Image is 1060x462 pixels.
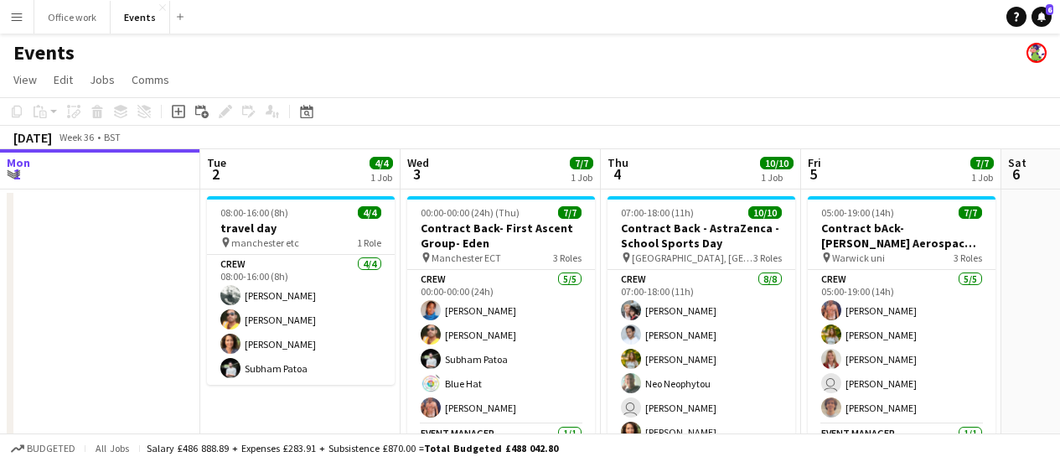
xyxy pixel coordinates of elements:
span: Warwick uni [832,252,885,264]
span: 07:00-18:00 (11h) [621,206,694,219]
app-job-card: 05:00-19:00 (14h)7/7Contract bAck-[PERSON_NAME] Aerospace- Diamond dome Warwick uni3 RolesCrew5/5... [808,196,995,444]
span: Wed [407,155,429,170]
span: Comms [132,72,169,87]
span: 3 [405,164,429,184]
h3: Contract bAck-[PERSON_NAME] Aerospace- Diamond dome [808,221,995,251]
span: 2 [204,164,226,184]
div: 1 Job [761,171,793,184]
a: View [7,69,44,91]
span: 3 Roles [954,252,982,264]
span: 08:00-16:00 (8h) [220,206,288,219]
app-card-role: Crew4/408:00-16:00 (8h)[PERSON_NAME][PERSON_NAME][PERSON_NAME]Subham Patoa [207,255,395,385]
span: View [13,72,37,87]
span: 7/7 [558,206,582,219]
span: 7/7 [570,157,593,169]
app-card-role: Crew5/500:00-00:00 (24h)[PERSON_NAME][PERSON_NAME]Subham PatoaBlue Hat[PERSON_NAME] [407,270,595,424]
span: Budgeted [27,443,75,454]
div: 1 Job [971,171,993,184]
span: [GEOGRAPHIC_DATA], [GEOGRAPHIC_DATA], [GEOGRAPHIC_DATA], [GEOGRAPHIC_DATA] [632,252,753,264]
span: manchester etc [231,236,299,249]
div: [DATE] [13,129,52,146]
span: 05:00-19:00 (14h) [821,206,894,219]
span: 00:00-00:00 (24h) (Thu) [421,206,520,219]
span: Total Budgeted £488 042.80 [424,442,558,454]
a: Edit [47,69,80,91]
div: 1 Job [571,171,592,184]
span: 7/7 [970,157,994,169]
div: BST [104,131,121,143]
span: 6 [1046,4,1053,15]
h1: Events [13,40,75,65]
button: Budgeted [8,439,78,458]
span: 4 [605,164,628,184]
app-user-avatar: Event Team [1026,43,1047,63]
button: Events [111,1,170,34]
h3: travel day [207,221,395,236]
a: Jobs [83,69,122,91]
span: Tue [207,155,226,170]
span: 4/4 [370,157,393,169]
app-job-card: 00:00-00:00 (24h) (Thu)7/7Contract Back- First Ascent Group- Eden Manchester ECT3 RolesCrew5/500:... [407,196,595,444]
div: Salary £486 888.89 + Expenses £283.91 + Subsistence £870.00 = [147,442,558,454]
span: Thu [608,155,628,170]
a: 6 [1032,7,1052,27]
span: 10/10 [760,157,794,169]
app-card-role: Crew5/505:00-19:00 (14h)[PERSON_NAME][PERSON_NAME][PERSON_NAME] [PERSON_NAME][PERSON_NAME] [808,270,995,424]
span: 1 Role [357,236,381,249]
div: 1 Job [370,171,392,184]
button: Office work [34,1,111,34]
span: Sat [1008,155,1026,170]
span: 3 Roles [553,252,582,264]
h3: Contract Back- First Ascent Group- Eden [407,221,595,251]
span: 1 [4,164,30,184]
span: 7/7 [959,206,982,219]
span: Fri [808,155,821,170]
span: 3 Roles [753,252,782,264]
span: 4/4 [358,206,381,219]
h3: Contract Back - AstraZenca - School Sports Day [608,221,795,251]
span: 6 [1006,164,1026,184]
app-job-card: 07:00-18:00 (11h)10/10Contract Back - AstraZenca - School Sports Day [GEOGRAPHIC_DATA], [GEOGRAPH... [608,196,795,444]
span: Edit [54,72,73,87]
span: Manchester ECT [432,252,501,264]
span: Mon [7,155,30,170]
span: Jobs [90,72,115,87]
span: Week 36 [55,131,97,143]
a: Comms [125,69,176,91]
app-job-card: 08:00-16:00 (8h)4/4travel day manchester etc1 RoleCrew4/408:00-16:00 (8h)[PERSON_NAME][PERSON_NAM... [207,196,395,385]
span: All jobs [92,442,132,454]
span: 10/10 [748,206,782,219]
span: 5 [805,164,821,184]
